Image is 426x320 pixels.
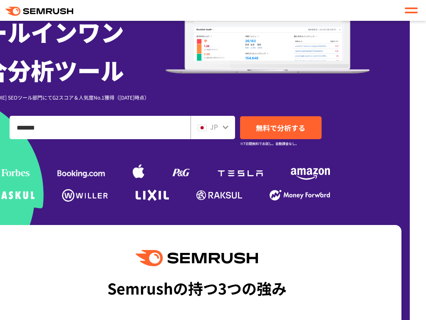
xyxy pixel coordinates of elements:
[136,250,258,266] img: Semrush
[240,140,299,147] small: ※7日間無料でお試し。自動課金なし。
[240,116,322,139] a: 無料で分析する
[107,272,287,303] div: Semrushの持つ3つの強み
[256,122,305,133] span: 無料で分析する
[10,116,190,139] input: ドメイン、キーワードまたはURLを入力してください
[210,122,218,132] span: JP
